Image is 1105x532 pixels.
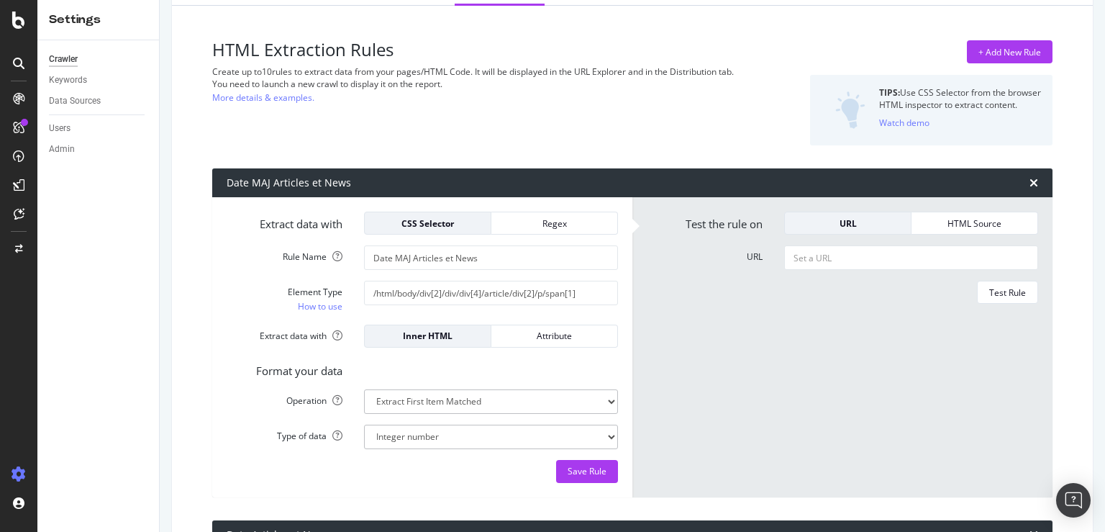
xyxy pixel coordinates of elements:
button: Inner HTML [364,325,491,348]
button: Test Rule [977,281,1038,304]
div: Regex [503,217,606,230]
label: Extract data with [216,212,353,232]
button: CSS Selector [364,212,491,235]
div: You need to launch a new crawl to display it on the report. [212,78,765,90]
div: Watch demo [879,117,929,129]
div: Users [49,121,71,136]
div: Data Sources [49,94,101,109]
div: Settings [49,12,147,28]
img: DZQOUYU0WpgAAAAASUVORK5CYII= [835,91,865,129]
div: Keywords [49,73,87,88]
button: URL [784,212,911,235]
a: Keywords [49,73,149,88]
a: More details & examples. [212,90,314,105]
div: Create up to 10 rules to extract data from your pages/HTML Code. It will be displayed in the URL ... [212,66,765,78]
button: Attribute [491,325,618,348]
div: Element Type [227,286,342,298]
input: Provide a name [364,245,618,270]
a: Users [49,121,149,136]
button: HTML Source [911,212,1038,235]
div: Crawler [49,52,78,67]
label: Extract data with [216,325,353,342]
a: Data Sources [49,94,149,109]
div: Inner HTML [376,330,479,342]
div: Date MAJ Articles et News [227,176,351,190]
label: URL [636,245,773,263]
div: Open Intercom Messenger [1056,483,1091,518]
div: HTML Source [923,217,1026,230]
div: URL [796,217,899,230]
a: Admin [49,142,149,157]
div: times [1029,177,1038,189]
strong: TIPS: [879,86,900,99]
label: Operation [216,389,353,407]
a: How to use [298,299,342,314]
div: Test Rule [989,287,1026,299]
a: Crawler [49,52,149,67]
label: Rule Name [216,245,353,263]
button: Save Rule [556,460,618,483]
input: CSS Expression [364,281,618,305]
div: + Add New Rule [978,46,1041,58]
button: Watch demo [879,111,929,134]
h3: HTML Extraction Rules [212,40,765,59]
label: Type of data [216,425,353,442]
input: Set a URL [784,245,1038,270]
div: Admin [49,142,75,157]
label: Format your data [216,359,353,379]
button: + Add New Rule [967,40,1052,63]
div: HTML inspector to extract content. [879,99,1041,111]
div: Use CSS Selector from the browser [879,86,1041,99]
label: Test the rule on [636,212,773,232]
button: Regex [491,212,618,235]
div: CSS Selector [376,217,479,230]
div: Attribute [503,330,606,342]
div: Save Rule [568,465,606,477]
